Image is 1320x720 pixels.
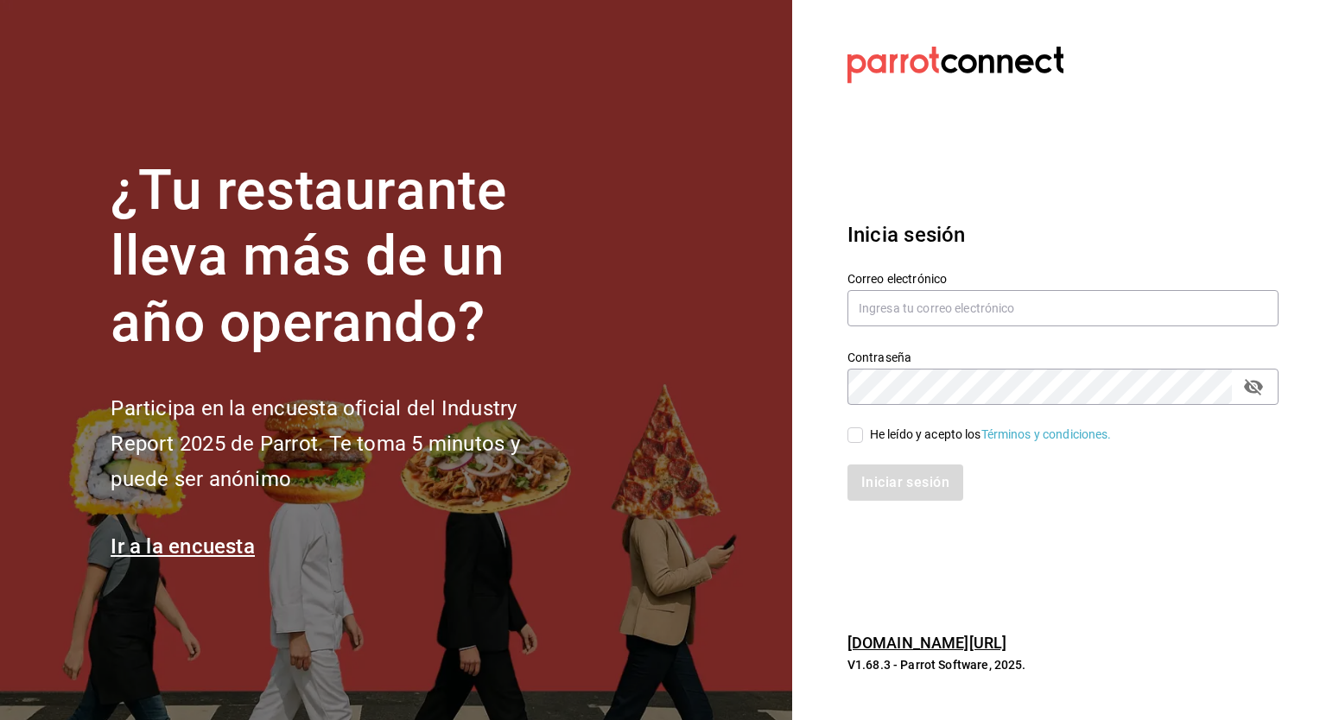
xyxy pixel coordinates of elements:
a: [DOMAIN_NAME][URL] [847,634,1006,652]
p: V1.68.3 - Parrot Software, 2025. [847,656,1279,673]
a: Términos y condiciones. [981,427,1112,441]
a: Ir a la encuesta [111,534,255,559]
input: Ingresa tu correo electrónico [847,290,1279,326]
h1: ¿Tu restaurante lleva más de un año operando? [111,158,577,357]
h2: Participa en la encuesta oficial del Industry Report 2025 de Parrot. Te toma 5 minutos y puede se... [111,391,577,496]
label: Contraseña [847,351,1279,363]
button: passwordField [1239,372,1268,401]
h3: Inicia sesión [847,219,1279,250]
label: Correo electrónico [847,272,1279,284]
div: He leído y acepto los [870,426,1112,444]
